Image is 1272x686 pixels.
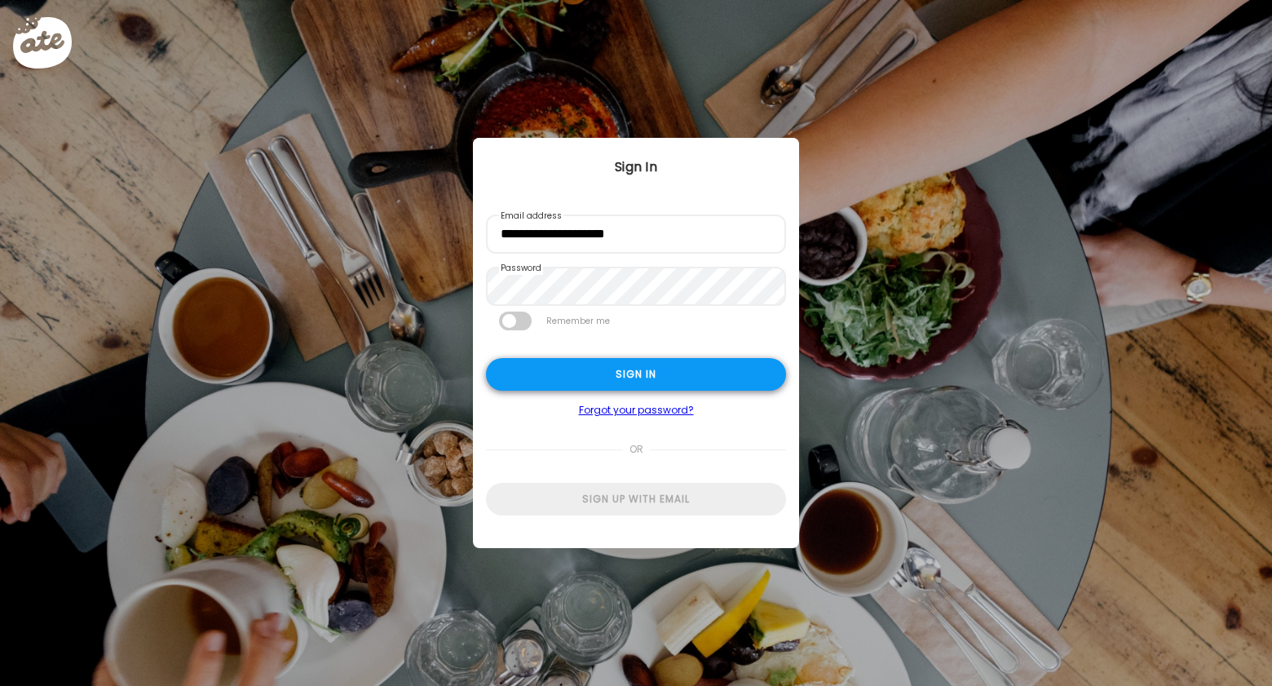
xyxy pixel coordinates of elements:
[486,358,786,391] div: Sign in
[486,404,786,417] a: Forgot your password?
[499,262,543,275] label: Password
[623,433,650,466] span: or
[473,157,799,177] div: Sign In
[499,210,563,223] label: Email address
[545,312,612,330] label: Remember me
[486,483,786,516] div: Sign up with email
